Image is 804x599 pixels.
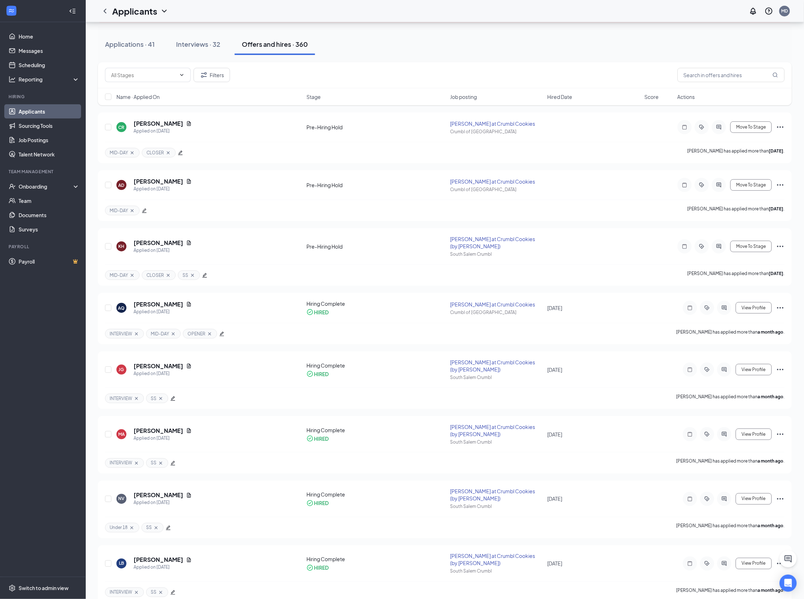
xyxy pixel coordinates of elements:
[730,241,772,252] button: Move To Stage
[730,179,772,191] button: Move To Stage
[688,206,785,215] p: [PERSON_NAME] has applied more than .
[720,367,729,373] svg: ActiveChat
[186,179,192,184] svg: Document
[720,561,729,566] svg: ActiveChat
[776,242,785,251] svg: Ellipses
[450,374,543,380] div: South Salem Crumbl
[186,557,192,563] svg: Document
[703,496,711,502] svg: ActiveTag
[142,208,147,213] span: edit
[19,585,69,592] div: Switch to admin view
[776,559,785,568] svg: Ellipses
[769,206,784,211] b: [DATE]
[151,460,156,466] span: SS
[645,93,659,100] span: Score
[19,104,80,119] a: Applicants
[110,525,128,531] span: Under 18
[781,8,788,14] div: MD
[314,309,329,316] div: HIRED
[776,430,785,439] svg: Ellipses
[134,300,183,308] h5: [PERSON_NAME]
[749,7,758,15] svg: Notifications
[720,496,729,502] svg: ActiveChat
[306,370,314,378] svg: CheckmarkCircle
[178,150,183,155] span: edit
[306,243,446,250] div: Pre-Hiring Hold
[134,590,139,595] svg: Cross
[118,431,125,437] div: MA
[110,395,132,401] span: INTERVIEW
[165,273,171,278] svg: Cross
[548,305,563,311] span: [DATE]
[188,331,205,337] span: OPENER
[678,93,695,100] span: Actions
[176,40,220,49] div: Interviews · 32
[715,124,723,130] svg: ActiveChat
[19,183,74,190] div: Onboarding
[19,133,80,147] a: Job Postings
[190,273,195,278] svg: Cross
[186,121,192,126] svg: Document
[450,504,543,510] div: South Salem Crumbl
[9,76,16,83] svg: Analysis
[134,247,192,254] div: Applied on [DATE]
[686,561,694,566] svg: Note
[9,183,16,190] svg: UserCheck
[116,93,160,100] span: Name · Applied On
[548,366,563,373] span: [DATE]
[9,94,78,100] div: Hiring
[703,367,711,373] svg: ActiveTag
[758,523,784,529] b: a month ago
[742,561,766,566] span: View Profile
[736,183,766,188] span: Move To Stage
[8,7,15,14] svg: WorkstreamLogo
[678,68,785,82] input: Search in offers and hires
[758,394,784,399] b: a month ago
[242,40,308,49] div: Offers and hires · 360
[9,585,16,592] svg: Settings
[548,93,573,100] span: Hired Date
[686,496,694,502] svg: Note
[306,300,446,307] div: Hiring Complete
[314,564,329,571] div: HIRED
[306,491,446,498] div: Hiring Complete
[450,553,543,567] div: [PERSON_NAME] at Crumbl Cookies (by [PERSON_NAME])
[165,150,171,156] svg: Cross
[720,305,729,311] svg: ActiveChat
[306,362,446,369] div: Hiring Complete
[715,182,723,188] svg: ActiveChat
[110,460,132,466] span: INTERVIEW
[101,7,109,15] a: ChevronLeft
[703,431,711,437] svg: ActiveTag
[769,271,784,276] b: [DATE]
[19,254,80,269] a: PayrollCrown
[776,304,785,312] svg: Ellipses
[698,124,706,130] svg: ActiveTag
[134,396,139,401] svg: Cross
[134,185,192,193] div: Applied on [DATE]
[118,305,125,311] div: AQ
[19,58,80,72] a: Scheduling
[207,331,213,337] svg: Cross
[129,208,135,214] svg: Cross
[129,273,135,278] svg: Cross
[306,93,321,100] span: Stage
[19,222,80,236] a: Surveys
[158,460,164,466] svg: Cross
[134,308,192,315] div: Applied on [DATE]
[170,331,176,337] svg: Cross
[111,71,176,79] input: All Stages
[19,29,80,44] a: Home
[314,370,329,378] div: HIRED
[780,550,797,568] button: ChatActive
[765,7,773,15] svg: QuestionInfo
[134,239,183,247] h5: [PERSON_NAME]
[773,72,778,78] svg: MagnifyingGlass
[680,124,689,130] svg: Note
[736,364,772,375] button: View Profile
[306,500,314,507] svg: CheckmarkCircle
[166,525,171,530] span: edit
[450,251,543,257] div: South Salem Crumbl
[306,556,446,563] div: Hiring Complete
[170,590,175,595] span: edit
